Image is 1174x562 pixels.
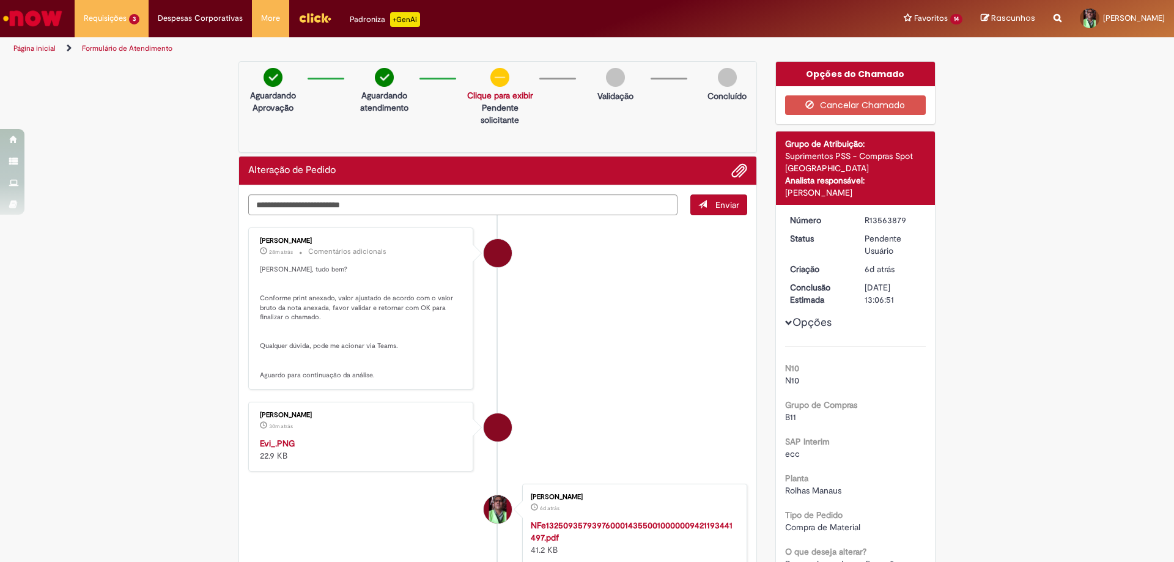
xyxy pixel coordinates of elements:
[248,194,677,215] textarea: Digite sua mensagem aqui...
[865,281,921,306] div: [DATE] 13:06:51
[785,375,799,386] span: N10
[260,437,463,462] div: 22.9 KB
[490,68,509,87] img: circle-minus.png
[785,522,860,533] span: Compra de Material
[865,232,921,257] div: Pendente Usuário
[467,102,533,126] p: Pendente solicitante
[82,43,172,53] a: Formulário de Atendimento
[129,14,139,24] span: 3
[260,237,463,245] div: [PERSON_NAME]
[1103,13,1165,23] span: [PERSON_NAME]
[308,246,386,257] small: Comentários adicionais
[606,68,625,87] img: img-circle-grey.png
[785,412,796,423] span: B11
[731,163,747,179] button: Adicionar anexos
[269,248,293,256] time: 29/09/2025 16:48:01
[785,509,843,520] b: Tipo de Pedido
[785,399,857,410] b: Grupo de Compras
[950,14,962,24] span: 14
[531,520,733,543] a: NFe13250935793976000143550010000009421193441497.pdf
[690,194,747,215] button: Enviar
[298,9,331,27] img: click_logo_yellow_360x200.png
[260,438,295,449] a: Evi_.PNG
[785,546,866,557] b: O que deseja alterar?
[781,263,856,275] dt: Criação
[13,43,56,53] a: Página inicial
[785,473,808,484] b: Planta
[158,12,243,24] span: Despesas Corporativas
[540,505,559,512] time: 24/09/2025 16:06:31
[467,90,533,101] a: Clique para exibir
[781,232,856,245] dt: Status
[785,485,841,496] span: Rolhas Manaus
[355,89,413,114] p: Aguardando atendimento
[715,199,739,210] span: Enviar
[540,505,559,512] span: 6d atrás
[269,423,293,430] span: 30m atrás
[785,95,926,115] button: Cancelar Chamado
[785,187,926,199] div: [PERSON_NAME]
[785,448,800,459] span: ecc
[776,62,936,86] div: Opções do Chamado
[781,281,856,306] dt: Conclusão Estimada
[981,13,1035,24] a: Rascunhos
[785,436,830,447] b: SAP Interim
[9,37,773,60] ul: Trilhas de página
[260,265,463,380] p: [PERSON_NAME], tudo bem? Conforme print anexado, valor ajustado de acordo com o valor bruto da no...
[718,68,737,87] img: img-circle-grey.png
[269,248,293,256] span: 28m atrás
[785,138,926,150] div: Grupo de Atribuição:
[484,239,512,267] div: Fátima Aparecida Mendes Pedreira
[375,68,394,87] img: check-circle-green.png
[1,6,64,31] img: ServiceNow
[84,12,127,24] span: Requisições
[785,363,799,374] b: N10
[350,12,420,27] div: Padroniza
[597,90,633,102] p: Validação
[484,413,512,442] div: Fátima Aparecida Mendes Pedreira
[248,165,336,176] h2: Alteração de Pedido Histórico de tíquete
[261,12,280,24] span: More
[914,12,948,24] span: Favoritos
[865,264,895,275] span: 6d atrás
[785,174,926,187] div: Analista responsável:
[785,150,926,174] div: Suprimentos PSS - Compras Spot [GEOGRAPHIC_DATA]
[244,89,301,114] p: Aguardando Aprovação
[991,12,1035,24] span: Rascunhos
[707,90,747,102] p: Concluído
[264,68,282,87] img: check-circle-green.png
[781,214,856,226] dt: Número
[865,263,921,275] div: 24/09/2025 16:06:48
[269,423,293,430] time: 29/09/2025 16:46:41
[484,495,512,523] div: Gaifo Alves De Vasconcelos
[865,264,895,275] time: 24/09/2025 16:06:48
[865,214,921,226] div: R13563879
[390,12,420,27] p: +GenAi
[531,494,734,501] div: [PERSON_NAME]
[260,412,463,419] div: [PERSON_NAME]
[531,519,734,556] div: 41.2 KB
